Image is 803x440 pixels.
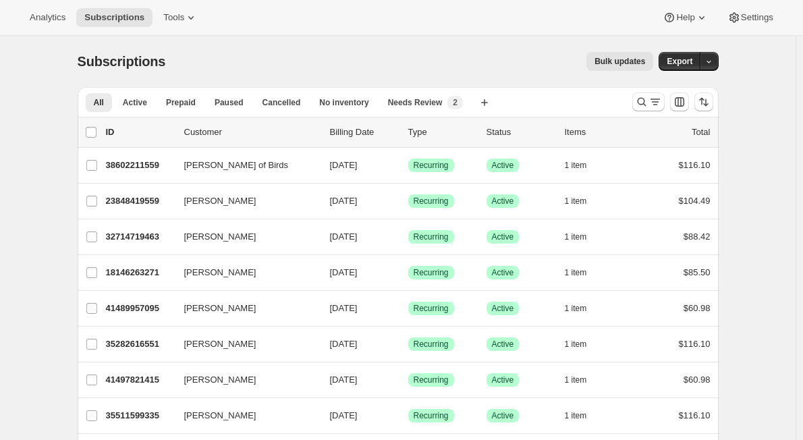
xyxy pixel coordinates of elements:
[184,126,319,139] p: Customer
[487,126,554,139] p: Status
[176,262,311,283] button: [PERSON_NAME]
[106,302,173,315] p: 41489957095
[667,56,692,67] span: Export
[492,196,514,207] span: Active
[694,92,713,111] button: Sort the results
[330,160,358,170] span: [DATE]
[632,92,665,111] button: Search and filter results
[679,196,711,206] span: $104.49
[565,370,602,389] button: 1 item
[492,303,514,314] span: Active
[670,92,689,111] button: Customize table column order and visibility
[565,267,587,278] span: 1 item
[719,8,781,27] button: Settings
[414,231,449,242] span: Recurring
[684,231,711,242] span: $88.42
[565,227,602,246] button: 1 item
[184,194,256,208] span: [PERSON_NAME]
[106,373,173,387] p: 41497821415
[106,192,711,211] div: 23848419559[PERSON_NAME][DATE]SuccessRecurringSuccessActive1 item$104.49
[330,303,358,313] span: [DATE]
[106,409,173,422] p: 35511599335
[414,196,449,207] span: Recurring
[655,8,716,27] button: Help
[565,299,602,318] button: 1 item
[176,190,311,212] button: [PERSON_NAME]
[319,97,368,108] span: No inventory
[106,335,711,354] div: 35282616551[PERSON_NAME][DATE]SuccessRecurringSuccessActive1 item$116.10
[123,97,147,108] span: Active
[176,369,311,391] button: [PERSON_NAME]
[676,12,694,23] span: Help
[414,339,449,350] span: Recurring
[176,226,311,248] button: [PERSON_NAME]
[492,267,514,278] span: Active
[106,337,173,351] p: 35282616551
[184,373,256,387] span: [PERSON_NAME]
[176,155,311,176] button: [PERSON_NAME] of Birds
[679,410,711,420] span: $116.10
[184,159,289,172] span: [PERSON_NAME] of Birds
[684,375,711,385] span: $60.98
[659,52,700,71] button: Export
[106,299,711,318] div: 41489957095[PERSON_NAME][DATE]SuccessRecurringSuccessActive1 item$60.98
[106,126,711,139] div: IDCustomerBilling DateTypeStatusItemsTotal
[155,8,206,27] button: Tools
[106,126,173,139] p: ID
[176,333,311,355] button: [PERSON_NAME]
[565,375,587,385] span: 1 item
[565,303,587,314] span: 1 item
[594,56,645,67] span: Bulk updates
[163,12,184,23] span: Tools
[330,410,358,420] span: [DATE]
[106,156,711,175] div: 38602211559[PERSON_NAME] of Birds[DATE]SuccessRecurringSuccessActive1 item$116.10
[184,409,256,422] span: [PERSON_NAME]
[215,97,244,108] span: Paused
[492,339,514,350] span: Active
[330,196,358,206] span: [DATE]
[741,12,773,23] span: Settings
[474,93,495,112] button: Create new view
[414,410,449,421] span: Recurring
[106,263,711,282] div: 18146263271[PERSON_NAME][DATE]SuccessRecurringSuccessActive1 item$85.50
[184,230,256,244] span: [PERSON_NAME]
[22,8,74,27] button: Analytics
[414,375,449,385] span: Recurring
[184,266,256,279] span: [PERSON_NAME]
[414,303,449,314] span: Recurring
[330,267,358,277] span: [DATE]
[414,160,449,171] span: Recurring
[106,227,711,246] div: 32714719463[PERSON_NAME][DATE]SuccessRecurringSuccessActive1 item$88.42
[84,12,144,23] span: Subscriptions
[330,339,358,349] span: [DATE]
[492,160,514,171] span: Active
[679,339,711,349] span: $116.10
[408,126,476,139] div: Type
[565,192,602,211] button: 1 item
[565,339,587,350] span: 1 item
[453,97,458,108] span: 2
[388,97,443,108] span: Needs Review
[684,267,711,277] span: $85.50
[586,52,653,71] button: Bulk updates
[94,97,104,108] span: All
[565,231,587,242] span: 1 item
[176,405,311,427] button: [PERSON_NAME]
[565,263,602,282] button: 1 item
[76,8,153,27] button: Subscriptions
[330,231,358,242] span: [DATE]
[565,156,602,175] button: 1 item
[330,375,358,385] span: [DATE]
[106,194,173,208] p: 23848419559
[492,231,514,242] span: Active
[78,54,166,69] span: Subscriptions
[692,126,710,139] p: Total
[492,410,514,421] span: Active
[565,335,602,354] button: 1 item
[565,196,587,207] span: 1 item
[106,230,173,244] p: 32714719463
[106,159,173,172] p: 38602211559
[176,298,311,319] button: [PERSON_NAME]
[106,406,711,425] div: 35511599335[PERSON_NAME][DATE]SuccessRecurringSuccessActive1 item$116.10
[492,375,514,385] span: Active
